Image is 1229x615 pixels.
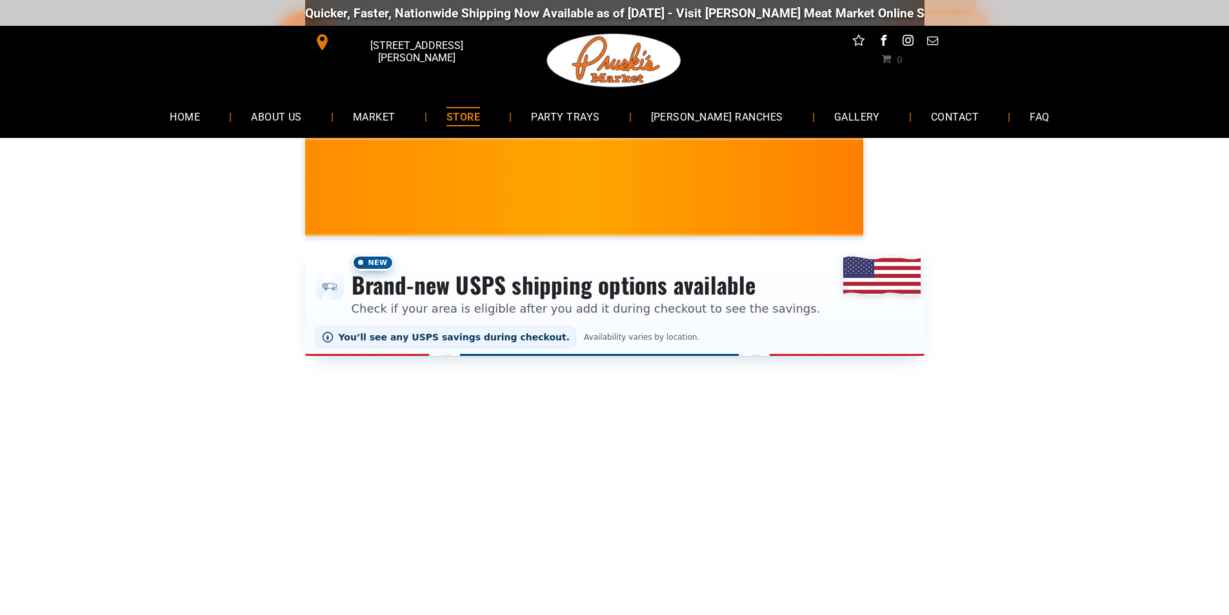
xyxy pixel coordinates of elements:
p: Check if your area is eligible after you add it during checkout to see the savings. [352,300,821,317]
a: [STREET_ADDRESS][PERSON_NAME] [305,32,503,52]
a: facebook [875,32,892,52]
a: instagram [899,32,916,52]
span: Availability varies by location. [581,333,702,342]
span: [STREET_ADDRESS][PERSON_NAME] [333,33,499,70]
a: CONTACT [912,99,998,133]
span: You’ll see any USPS savings during checkout. [339,332,570,342]
span: New [352,255,394,271]
a: MARKET [334,99,415,133]
span: 0 [897,54,902,64]
a: HOME [150,99,219,133]
a: email [924,32,941,52]
a: STORE [427,99,499,133]
span: [PERSON_NAME] MARKET [862,196,1115,217]
a: GALLERY [815,99,899,133]
h3: Brand-new USPS shipping options available [352,271,821,299]
a: FAQ [1010,99,1068,133]
div: Quicker, Faster, Nationwide Shipping Now Available as of [DATE] - Visit [PERSON_NAME] Meat Market... [304,6,1085,21]
img: Pruski-s+Market+HQ+Logo2-1920w.png [545,26,684,95]
div: Shipping options announcement [305,246,924,356]
a: PARTY TRAYS [512,99,619,133]
a: ABOUT US [232,99,321,133]
a: [PERSON_NAME] RANCHES [632,99,803,133]
a: Social network [850,32,867,52]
